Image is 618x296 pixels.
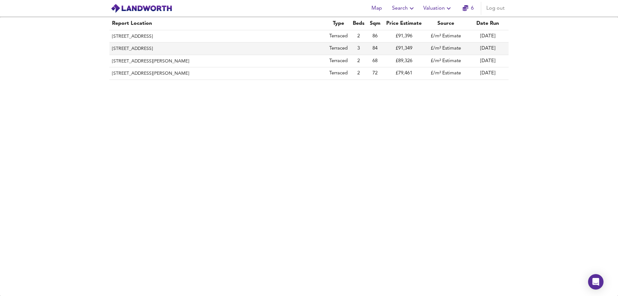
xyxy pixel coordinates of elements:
div: Price Estimate [386,20,422,27]
td: £/m² Estimate [425,43,467,55]
span: Search [392,4,416,13]
button: Valuation [421,2,455,15]
td: £/m² Estimate [425,67,467,80]
th: [STREET_ADDRESS][PERSON_NAME] [109,55,327,67]
td: [DATE] [467,43,509,55]
td: 2 [350,30,367,43]
table: simple table [103,17,515,80]
td: [DATE] [467,55,509,67]
div: Source [427,20,464,27]
th: [STREET_ADDRESS] [109,30,327,43]
td: £/m² Estimate [425,30,467,43]
div: Type [329,20,348,27]
button: Log out [484,2,507,15]
td: 84 [367,43,383,55]
td: Terraced [327,30,350,43]
button: Search [389,2,418,15]
button: 6 [458,2,478,15]
th: [STREET_ADDRESS][PERSON_NAME] [109,67,327,80]
div: Sqm [370,20,380,27]
a: 6 [463,4,474,13]
td: £/m² Estimate [425,55,467,67]
span: Log out [486,4,505,13]
td: 2 [350,55,367,67]
td: Terraced [327,67,350,80]
td: [DATE] [467,30,509,43]
td: 86 [367,30,383,43]
td: £89,326 [383,55,425,67]
td: 2 [350,67,367,80]
td: Terraced [327,43,350,55]
div: Open Intercom Messenger [588,274,604,290]
td: [DATE] [467,67,509,80]
span: Map [369,4,384,13]
td: 3 [350,43,367,55]
td: 68 [367,55,383,67]
td: £91,349 [383,43,425,55]
div: Beds [353,20,364,27]
span: Valuation [423,4,453,13]
td: Terraced [327,55,350,67]
td: £79,461 [383,67,425,80]
div: Date Run [469,20,506,27]
th: Report Location [109,17,327,30]
button: Map [366,2,387,15]
td: £91,396 [383,30,425,43]
img: logo [111,4,172,13]
th: [STREET_ADDRESS] [109,43,327,55]
td: 72 [367,67,383,80]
